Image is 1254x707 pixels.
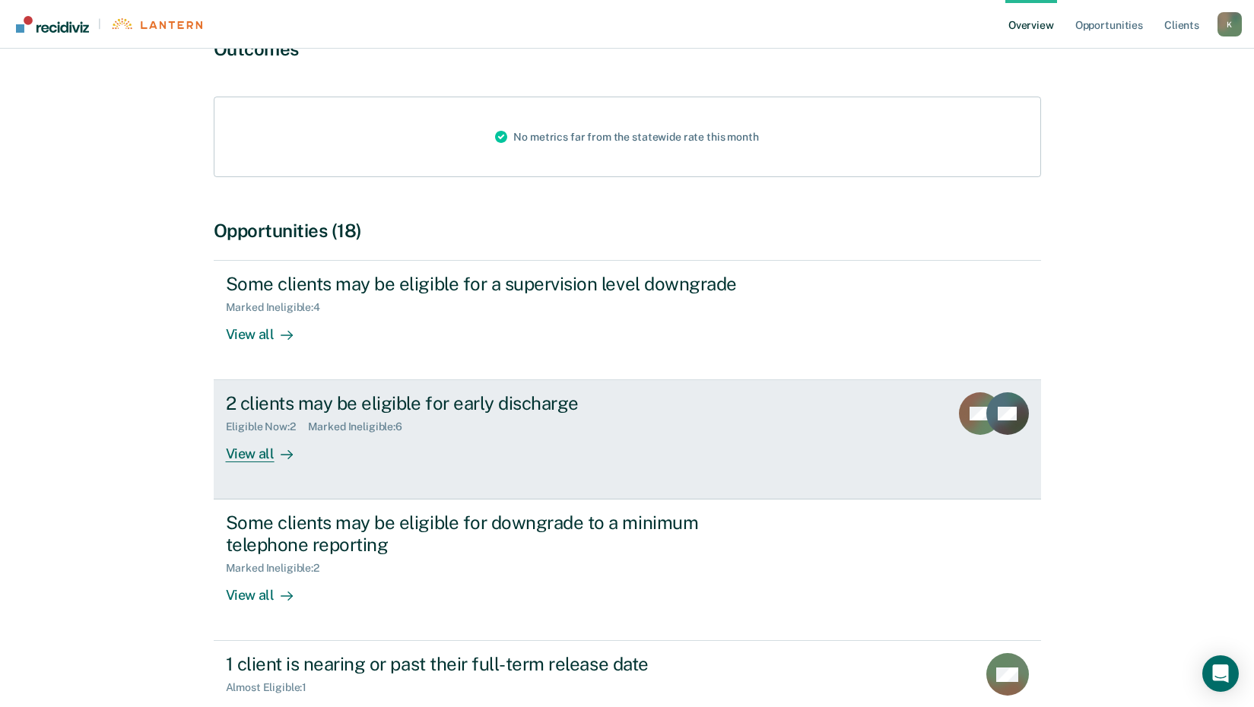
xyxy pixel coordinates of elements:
[1202,655,1239,692] div: Open Intercom Messenger
[226,653,760,675] div: 1 client is nearing or past their full-term release date
[214,220,1041,242] div: Opportunities (18)
[1217,12,1242,36] button: Profile dropdown button
[226,681,319,694] div: Almost Eligible : 1
[214,380,1041,499] a: 2 clients may be eligible for early dischargeEligible Now:2Marked Ineligible:6View all
[226,273,760,295] div: Some clients may be eligible for a supervision level downgrade
[16,16,89,33] img: Recidiviz
[308,420,414,433] div: Marked Ineligible : 6
[89,17,110,30] span: |
[226,314,311,344] div: View all
[226,392,760,414] div: 2 clients may be eligible for early discharge
[226,575,311,604] div: View all
[214,260,1041,380] a: Some clients may be eligible for a supervision level downgradeMarked Ineligible:4View all
[226,301,332,314] div: Marked Ineligible : 4
[483,97,770,176] div: No metrics far from the statewide rate this month
[226,420,308,433] div: Eligible Now : 2
[226,512,760,556] div: Some clients may be eligible for downgrade to a minimum telephone reporting
[226,562,332,575] div: Marked Ineligible : 2
[226,433,311,463] div: View all
[1217,12,1242,36] div: K
[110,18,202,30] img: Lantern
[214,499,1041,641] a: Some clients may be eligible for downgrade to a minimum telephone reportingMarked Ineligible:2Vie...
[214,38,1041,60] div: Outcomes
